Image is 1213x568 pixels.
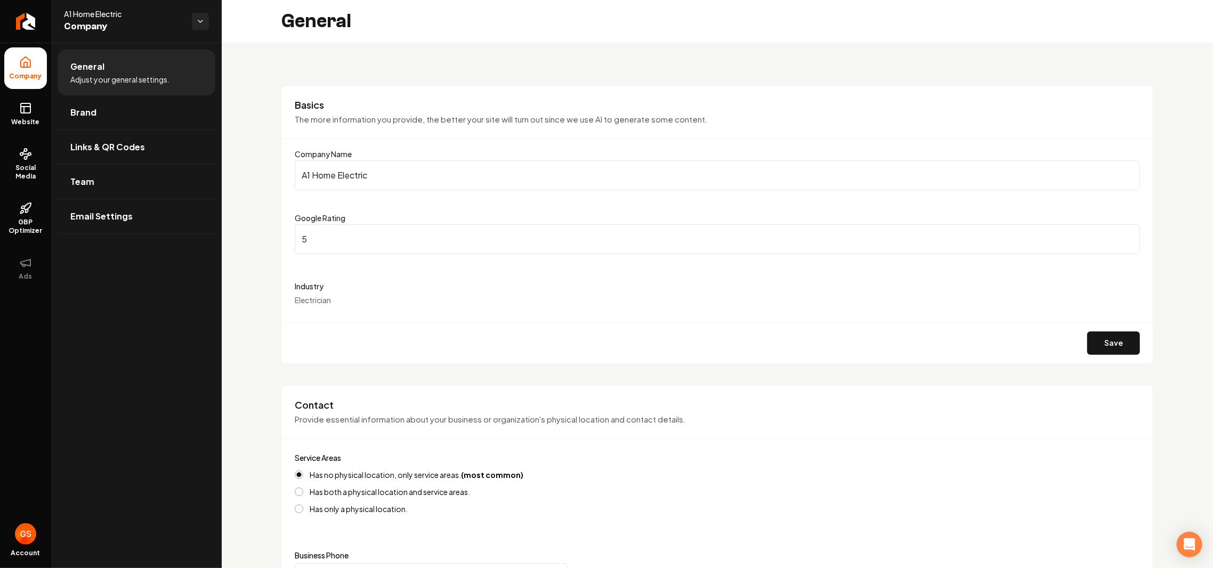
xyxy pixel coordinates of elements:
[295,295,331,305] span: Electrician
[295,551,1140,559] label: Business Phone
[310,488,470,496] label: Has both a physical location and service areas.
[64,19,183,34] span: Company
[4,193,47,244] a: GBP Optimizer
[295,213,345,223] label: Google Rating
[295,113,1140,126] p: The more information you provide, the better your site will turn out since we use AI to generate ...
[4,164,47,181] span: Social Media
[310,505,408,513] label: Has only a physical location.
[70,141,145,153] span: Links & QR Codes
[295,149,352,159] label: Company Name
[295,224,1140,254] input: Google Rating
[4,218,47,235] span: GBP Optimizer
[70,175,94,188] span: Team
[295,413,1140,426] p: Provide essential information about your business or organization's physical location and contact...
[281,11,351,32] h2: General
[295,160,1140,190] input: Company Name
[64,9,183,19] span: A1 Home Electric
[70,106,96,119] span: Brand
[16,13,36,30] img: Rebolt Logo
[4,248,47,289] button: Ads
[15,523,36,545] img: George Saado
[15,523,36,545] button: Open user button
[70,210,133,223] span: Email Settings
[1087,331,1140,355] button: Save
[70,74,169,85] span: Adjust your general settings.
[58,95,215,129] a: Brand
[1177,532,1202,557] div: Open Intercom Messenger
[58,199,215,233] a: Email Settings
[295,99,1140,111] h3: Basics
[461,470,523,480] strong: (most common)
[295,453,341,462] label: Service Areas
[58,165,215,199] a: Team
[58,130,215,164] a: Links & QR Codes
[4,93,47,135] a: Website
[70,60,104,73] span: General
[5,72,46,80] span: Company
[7,118,44,126] span: Website
[295,399,1140,411] h3: Contact
[310,471,523,478] label: Has no physical location, only service areas.
[295,280,1140,293] label: Industry
[4,139,47,189] a: Social Media
[11,549,41,557] span: Account
[15,272,37,281] span: Ads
